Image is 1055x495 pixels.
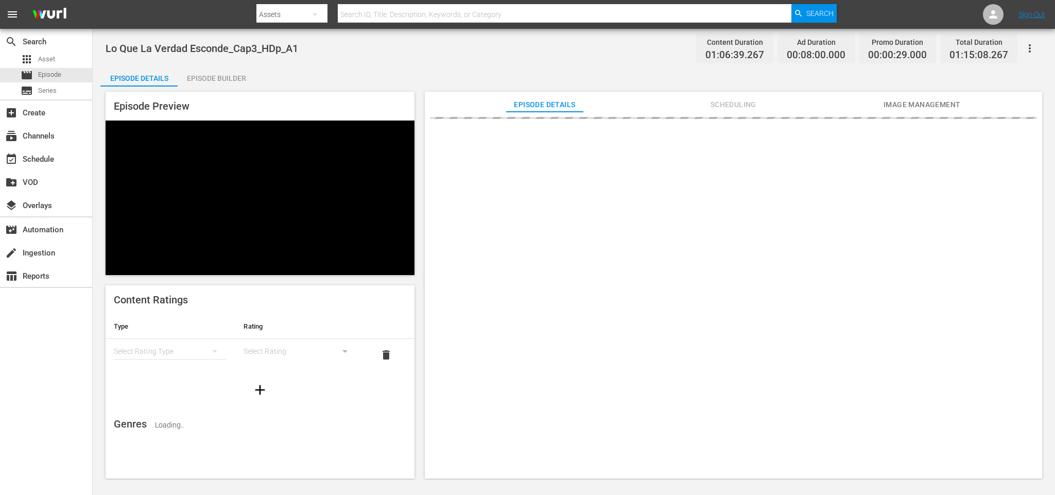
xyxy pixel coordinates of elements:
[380,349,392,361] span: delete
[114,294,188,306] span: Content Ratings
[100,66,178,87] button: Episode Details
[5,36,18,48] span: Search
[21,69,33,81] span: Episode
[949,35,1008,49] div: Total Duration
[5,199,18,212] span: Overlays
[114,100,189,112] span: Episode Preview
[178,66,255,87] button: Episode Builder
[868,49,927,61] span: 00:00:29.000
[506,98,583,111] span: Episode Details
[806,4,834,23] span: Search
[21,84,33,97] span: Series
[791,4,837,23] button: Search
[114,418,147,430] span: Genres
[5,176,18,189] span: VOD
[106,42,298,55] span: Lo Que La Verdad Esconde_Cap3_HDp_A1
[884,98,961,111] span: Image Management
[38,70,61,80] span: Episode
[106,314,235,339] th: Type
[5,107,18,119] span: Create
[100,66,178,91] div: Episode Details
[787,35,845,49] div: Ad Duration
[38,54,55,64] span: Asset
[1018,10,1045,19] a: Sign Out
[178,66,255,91] div: Episode Builder
[374,343,399,367] button: delete
[6,8,19,21] span: menu
[787,49,845,61] span: 00:08:00.000
[695,98,772,111] span: Scheduling
[705,35,764,49] div: Content Duration
[38,86,57,96] span: Series
[235,314,365,339] th: Rating
[705,49,764,61] span: 01:06:39.267
[868,35,927,49] div: Promo Duration
[5,270,18,282] span: Reports
[5,130,18,142] span: Channels
[155,421,184,429] span: Loading..
[106,314,414,371] table: simple table
[25,3,74,27] img: ans4CAIJ8jUAAAAAAAAAAAAAAAAAAAAAAAAgQb4GAAAAAAAAAAAAAAAAAAAAAAAAJMjXAAAAAAAAAAAAAAAAAAAAAAAAgAT5G...
[21,53,33,65] span: Asset
[5,224,18,236] span: Automation
[949,49,1008,61] span: 01:15:08.267
[5,153,18,165] span: Schedule
[5,247,18,259] span: Ingestion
